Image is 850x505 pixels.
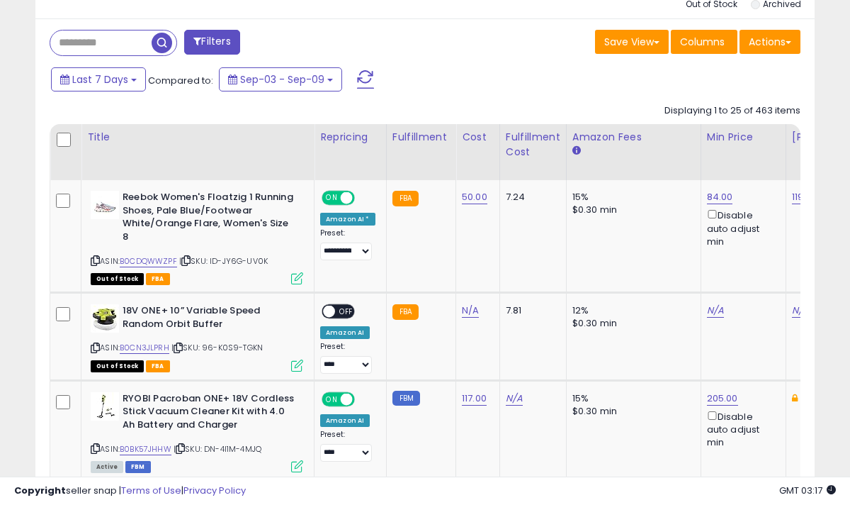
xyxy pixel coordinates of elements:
div: Displaying 1 to 25 of 463 items [664,104,800,118]
small: FBM [392,391,420,406]
button: Filters [184,30,239,55]
div: Disable auto adjust min [707,409,775,450]
div: Amazon Fees [572,130,695,145]
div: Amazon AI * [320,213,375,226]
div: ASIN: [91,191,303,283]
button: Actions [739,30,800,54]
span: ON [323,393,341,405]
span: Compared to: [148,74,213,87]
div: Amazon AI [320,414,370,427]
div: ASIN: [91,304,303,370]
div: Preset: [320,228,375,260]
a: N/A [792,304,809,318]
span: All listings that are currently out of stock and unavailable for purchase on Amazon [91,360,144,372]
span: Last 7 Days [72,72,128,87]
div: Fulfillment [392,130,450,145]
span: | SKU: 96-K0S9-TGKN [171,342,263,353]
a: N/A [462,304,479,318]
img: 41GCr+aXIDL._SL40_.jpg [91,304,119,333]
a: N/A [506,392,523,406]
a: B0CDQWWZPF [120,255,177,267]
a: N/A [707,304,724,318]
span: | SKU: DN-4I1M-4MJQ [174,443,261,455]
span: OFF [353,192,375,204]
small: Amazon Fees. [572,145,581,157]
div: Repricing [320,130,380,145]
span: All listings currently available for purchase on Amazon [91,461,123,473]
span: 2025-09-17 03:17 GMT [779,484,836,497]
span: OFF [353,393,375,405]
div: Disable auto adjust min [707,207,775,248]
span: FBA [146,273,170,285]
span: OFF [335,306,358,318]
a: 50.00 [462,190,487,204]
a: 119.95 [792,190,817,204]
span: All listings that are currently out of stock and unavailable for purchase on Amazon [91,273,144,285]
span: ON [323,192,341,204]
div: $0.30 min [572,405,690,418]
div: 12% [572,304,690,317]
button: Last 7 Days [51,67,146,91]
a: 84.00 [707,190,733,204]
div: Min Price [707,130,780,145]
a: 205.00 [707,392,738,406]
a: 117.00 [462,392,487,406]
div: seller snap | | [14,484,246,498]
b: RYOBI Pacroban ONE+ 18V Cordless Stick Vacuum Cleaner Kit with 4.0 Ah Battery and Charger [123,392,295,435]
span: Sep-03 - Sep-09 [240,72,324,87]
div: 7.81 [506,304,555,317]
a: Terms of Use [121,484,181,497]
button: Sep-03 - Sep-09 [219,67,342,91]
div: 15% [572,392,690,405]
b: Reebok Women's Floatzig 1 Running Shoes, Pale Blue/Footwear White/Orange Flare, Women's Size 8 [123,191,295,247]
div: Preset: [320,430,375,462]
img: 31loXqHzYaL._SL40_.jpg [91,191,119,219]
div: Title [87,130,308,145]
div: $0.30 min [572,317,690,330]
button: Save View [595,30,669,54]
span: | SKU: ID-JY6G-UV0K [179,255,268,267]
a: B0CN3JLPRH [120,342,169,354]
div: Amazon AI [320,326,370,339]
button: Columns [671,30,737,54]
span: FBA [146,360,170,372]
small: FBA [392,304,419,320]
div: Cost [462,130,494,145]
a: Privacy Policy [183,484,246,497]
img: 31zQeDGsbmL._SL40_.jpg [91,392,119,421]
div: Preset: [320,342,375,374]
b: 18V ONE+ 10” Variable Speed Random Orbit Buffer [123,304,295,334]
a: B0BK57JHHW [120,443,171,455]
span: Columns [680,35,725,49]
small: FBA [392,191,419,206]
div: 7.24 [506,191,555,204]
strong: Copyright [14,484,66,497]
div: 15% [572,191,690,204]
div: Fulfillment Cost [506,130,560,160]
span: FBM [125,461,151,473]
div: $0.30 min [572,204,690,216]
